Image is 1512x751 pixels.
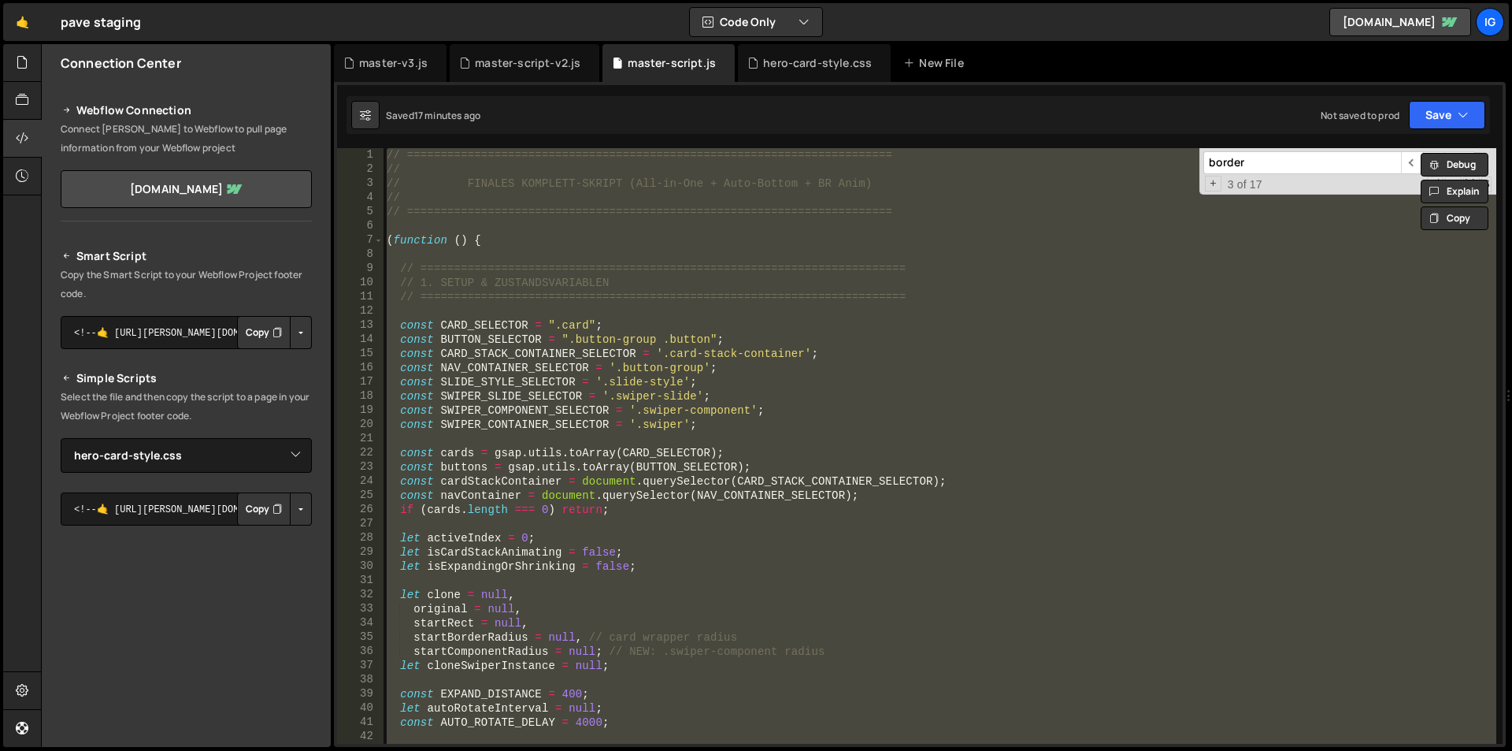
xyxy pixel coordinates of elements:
[628,55,716,71] div: master-script.js
[337,545,384,560] div: 29
[337,503,384,517] div: 26
[1401,151,1423,174] span: ​
[61,13,141,32] div: pave staging
[337,460,384,474] div: 23
[337,418,384,432] div: 20
[337,333,384,347] div: 14
[337,531,384,545] div: 28
[337,361,384,375] div: 16
[337,673,384,687] div: 38
[337,304,384,318] div: 12
[337,148,384,162] div: 1
[337,730,384,744] div: 42
[1203,151,1401,174] input: Search for
[337,233,384,247] div: 7
[337,659,384,673] div: 37
[1421,153,1488,177] button: Debug
[337,247,384,262] div: 8
[337,701,384,716] div: 40
[61,247,312,266] h2: Smart Script
[690,8,822,36] button: Code Only
[475,55,580,71] div: master-script-v2.js
[337,616,384,630] div: 34
[237,493,312,526] div: Button group with nested dropdown
[337,375,384,389] div: 17
[61,388,312,426] p: Select the file and then copy the script to a page in your Webflow Project footer code.
[1205,176,1221,191] span: Toggle Replace mode
[337,588,384,602] div: 32
[386,109,480,122] div: Saved
[337,177,384,191] div: 3
[337,347,384,361] div: 15
[337,687,384,701] div: 39
[61,101,312,120] h2: Webflow Connection
[337,262,384,276] div: 9
[359,55,428,71] div: master-v3.js
[337,489,384,503] div: 25
[61,54,181,72] h2: Connection Center
[61,120,312,158] p: Connect [PERSON_NAME] to Webflow to pull page information from your Webflow project
[337,162,384,177] div: 2
[237,316,291,349] button: Copy
[61,552,313,693] iframe: YouTube video player
[1329,8,1471,36] a: [DOMAIN_NAME]
[763,55,872,71] div: hero-card-style.css
[337,716,384,730] div: 41
[337,432,384,446] div: 21
[903,55,969,71] div: New File
[337,560,384,574] div: 30
[337,446,384,460] div: 22
[1321,109,1399,122] div: Not saved to prod
[1421,180,1488,203] button: Explain
[3,3,42,41] a: 🤙
[414,109,480,122] div: 17 minutes ago
[337,517,384,531] div: 27
[61,266,312,303] p: Copy the Smart Script to your Webflow Project footer code.
[337,191,384,205] div: 4
[337,276,384,290] div: 10
[337,403,384,418] div: 19
[61,170,312,208] a: [DOMAIN_NAME]
[61,369,312,388] h2: Simple Scripts
[61,316,312,349] textarea: <!--🤙 [URL][PERSON_NAME][DOMAIN_NAME]> <script>document.addEventListener("DOMContentLoaded", func...
[337,630,384,645] div: 35
[237,316,312,349] div: Button group with nested dropdown
[1421,206,1488,230] button: Copy
[337,219,384,233] div: 6
[337,290,384,304] div: 11
[337,318,384,333] div: 13
[1409,101,1485,129] button: Save
[337,389,384,403] div: 18
[1221,177,1269,191] span: 3 of 17
[1476,8,1504,36] a: ig
[337,645,384,659] div: 36
[337,474,384,489] div: 24
[337,574,384,588] div: 31
[61,493,312,526] textarea: <!--🤙 [URL][PERSON_NAME][DOMAIN_NAME]> <script>document.addEventListener("DOMContentLoaded", func...
[337,602,384,616] div: 33
[337,205,384,219] div: 5
[237,493,291,526] button: Copy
